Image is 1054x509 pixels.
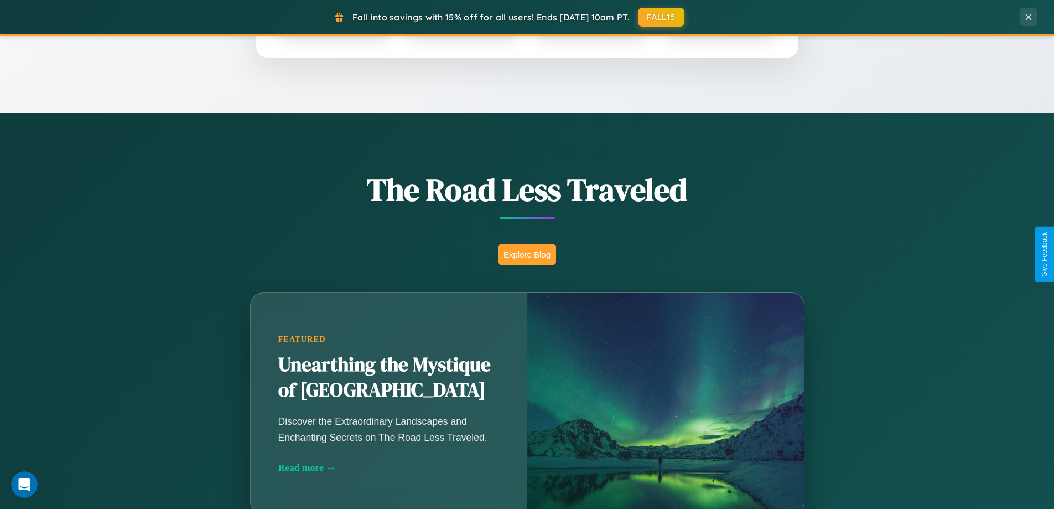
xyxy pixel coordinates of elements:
button: Explore Blog [498,244,556,265]
button: FALL15 [638,8,684,27]
span: Fall into savings with 15% off for all users! Ends [DATE] 10am PT. [352,12,630,23]
p: Discover the Extraordinary Landscapes and Enchanting Secrets on The Road Less Traveled. [278,414,500,445]
h1: The Road Less Traveled [195,168,859,211]
div: Read more → [278,462,500,474]
h2: Unearthing the Mystique of [GEOGRAPHIC_DATA] [278,352,500,403]
div: Featured [278,335,500,344]
iframe: Intercom live chat [11,471,38,498]
div: Give Feedback [1041,232,1048,277]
